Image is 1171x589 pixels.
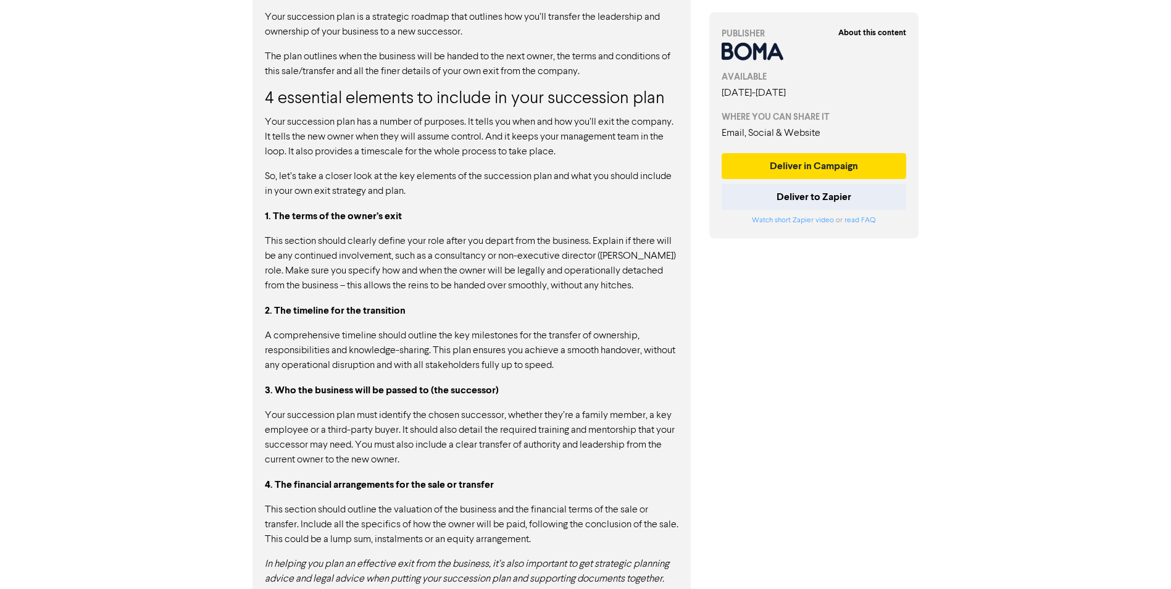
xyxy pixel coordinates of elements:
strong: 1. The terms of the owner’s exit [265,210,402,222]
strong: 3. Who the business will be passed to (the successor) [265,384,499,396]
div: or [722,215,907,226]
a: Watch short Zapier video [752,217,834,224]
strong: 2. The timeline for the transition [265,304,406,317]
a: read FAQ [844,217,875,224]
p: Your succession plan has a number of purposes. It tells you when and how you’ll exit the company.... [265,115,678,159]
p: This section should clearly define your role after you depart from the business. Explain if there... [265,234,678,293]
div: Email, Social & Website [722,126,907,141]
p: The plan outlines when the business will be handed to the next owner, the terms and conditions of... [265,49,678,79]
h3: 4 essential elements to include in your succession plan [265,89,678,110]
strong: About this content [838,28,906,38]
div: AVAILABLE [722,70,907,83]
button: Deliver to Zapier [722,184,907,210]
iframe: Chat Widget [1109,530,1171,589]
strong: 4. The financial arrangements for the sale or transfer [265,478,494,491]
p: This section should outline the valuation of the business and the financial terms of the sale or ... [265,503,678,547]
div: [DATE] - [DATE] [722,86,907,101]
p: Your succession plan must identify the chosen successor, whether they’re a family member, a key e... [265,408,678,467]
button: Deliver in Campaign [722,153,907,179]
div: WHERE YOU CAN SHARE IT [722,111,907,123]
em: In helping you plan an effective exit from the business, it’s also important to get strategic pla... [265,559,669,584]
p: A comprehensive timeline should outline the key milestones for the transfer of ownership, respons... [265,328,678,373]
div: PUBLISHER [722,27,907,40]
p: Your succession plan is a strategic roadmap that outlines how you’ll transfer the leadership and ... [265,10,678,40]
p: So, let’s take a closer look at the key elements of the succession plan and what you should inclu... [265,169,678,199]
